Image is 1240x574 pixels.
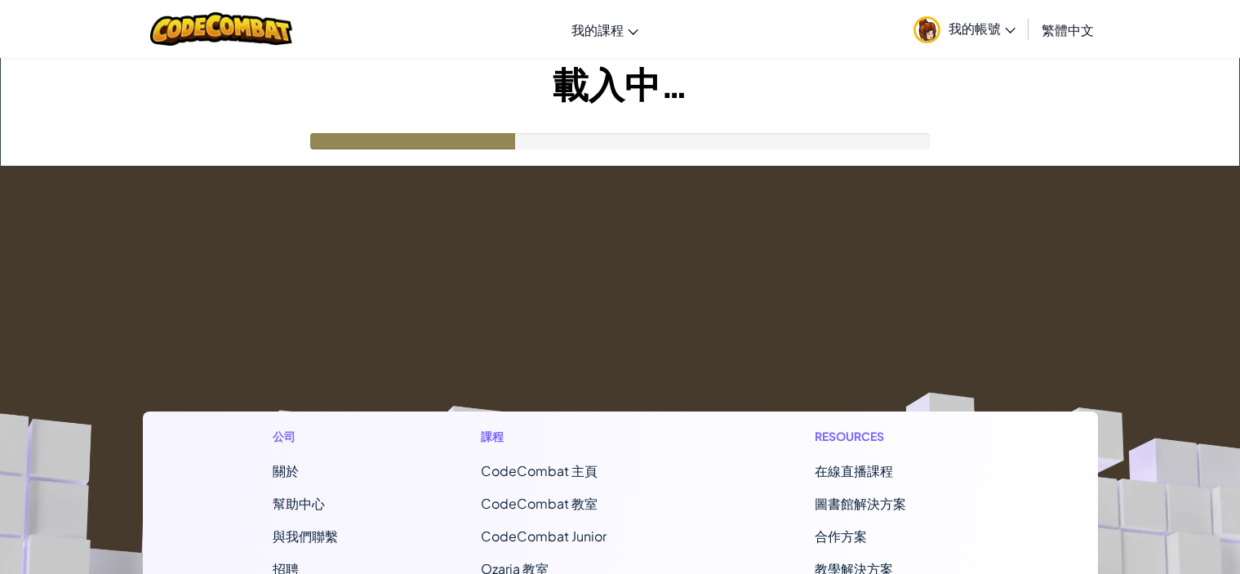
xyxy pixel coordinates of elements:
[905,3,1024,55] a: 我的帳號
[481,428,672,445] h1: 課程
[571,21,624,38] span: 我的課程
[1033,7,1102,51] a: 繁體中文
[815,428,967,445] h1: Resources
[815,495,906,512] a: 圖書館解決方案
[273,527,338,545] span: 與我們聯繫
[481,462,598,479] span: CodeCombat 主頁
[150,12,293,46] img: CodeCombat logo
[815,527,867,545] a: 合作方案
[913,16,940,43] img: avatar
[563,7,647,51] a: 我的課程
[949,20,1016,37] span: 我的帳號
[815,462,893,479] a: 在線直播課程
[273,462,299,479] a: 關於
[481,495,598,512] a: CodeCombat 教室
[1,58,1239,109] h1: 載入中…
[481,527,607,545] a: CodeCombat Junior
[273,495,325,512] a: 幫助中心
[1042,21,1094,38] span: 繁體中文
[273,428,338,445] h1: 公司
